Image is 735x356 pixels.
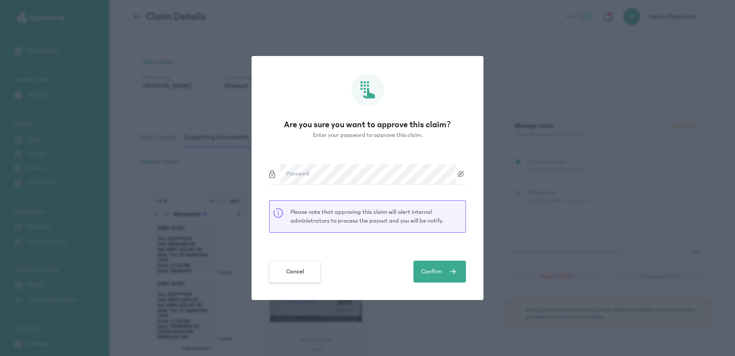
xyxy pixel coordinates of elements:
span: Cancel [286,267,304,276]
p: Enter your password to approve this claim. [313,131,423,140]
span: Confirm [421,267,442,276]
p: Please note that approving this claim will alert internal administrators to process the payout an... [290,208,462,225]
label: Password [287,170,309,178]
p: Are you sure you want to approve this claim? [269,119,466,131]
button: Cancel [269,261,321,283]
button: Confirm [413,261,466,283]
